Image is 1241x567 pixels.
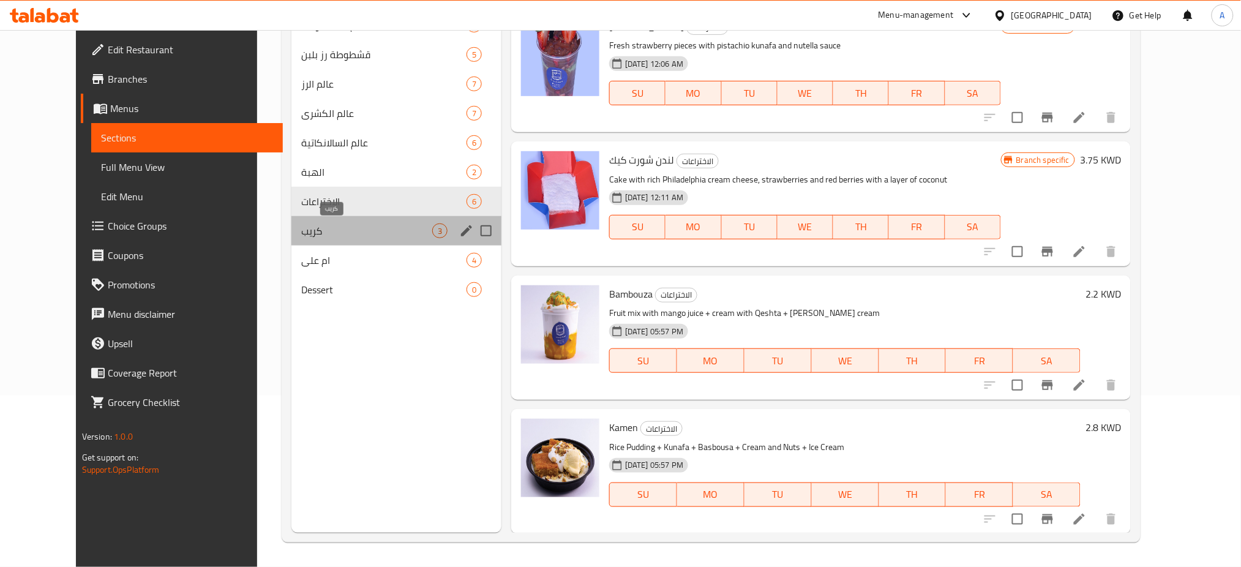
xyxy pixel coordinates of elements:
a: Grocery Checklist [81,388,283,417]
h6: 3.75 KWD [1080,151,1121,168]
span: Full Menu View [101,160,274,175]
a: Edit menu item [1072,110,1087,125]
button: TH [879,483,947,507]
span: لندن شورت كيك [609,151,674,169]
a: Upsell [81,329,283,358]
span: Edit Restaurant [108,42,274,57]
span: SA [1018,486,1076,503]
button: delete [1097,103,1126,132]
span: عالم السالانكاتية [301,135,467,150]
button: SU [609,215,665,239]
a: Edit menu item [1072,244,1087,259]
span: Kamen [609,418,638,437]
a: Branches [81,64,283,94]
span: الاختراعات [677,154,718,168]
div: الهبة [301,165,467,179]
span: MO [682,486,740,503]
h6: 2.2 KWD [1085,285,1121,302]
button: WE [812,348,879,373]
h6: 2.8 KWD [1085,419,1121,436]
button: Branch-specific-item [1033,103,1062,132]
div: items [432,223,448,238]
button: SA [1013,348,1081,373]
span: TH [884,486,942,503]
h6: 2.55 KWD [1080,18,1121,35]
span: MO [682,352,740,370]
span: 1.0.0 [114,429,133,445]
button: TU [744,483,812,507]
span: MO [670,218,716,236]
div: ام علي4 [291,246,501,275]
span: FR [894,218,940,236]
div: عالم السالانكاتية6 [291,128,501,157]
span: Bambouza [609,285,653,303]
img: لندن شورت كيك [521,151,599,230]
span: 6 [467,137,481,149]
button: delete [1097,370,1126,400]
img: Bambouza [521,285,599,364]
div: Menu-management [879,8,954,23]
button: Branch-specific-item [1033,237,1062,266]
div: items [467,135,482,150]
span: FR [894,84,940,102]
button: FR [946,348,1013,373]
span: Grocery Checklist [108,395,274,410]
a: Promotions [81,270,283,299]
span: عالم الكشري [301,106,467,121]
span: WE [817,486,874,503]
span: MO [670,84,716,102]
a: Sections [91,123,283,152]
span: Version: [82,429,112,445]
span: 2 [467,167,481,178]
span: الاختراعات [641,422,682,436]
img: فراوليتا [521,18,599,96]
span: عالم الرز [301,77,467,91]
div: عالم الرز7 [291,69,501,99]
span: الاختراعات [656,288,697,302]
a: Coupons [81,241,283,270]
span: SU [615,486,672,503]
button: Branch-specific-item [1033,370,1062,400]
span: SU [615,352,672,370]
p: Fresh strawberry pieces with pistachio kunafa and nutella sauce [609,38,1001,53]
p: Cake with rich Philadelphia cream cheese, strawberries and red berries with a layer of coconut [609,172,1001,187]
p: Fruit mix with mango juice + cream with Qeshta + [PERSON_NAME] cream [609,306,1081,321]
button: delete [1097,505,1126,534]
button: edit [457,222,476,240]
span: SU [615,218,661,236]
span: Get support on: [82,449,138,465]
div: قشطوطة رز بلبن5 [291,40,501,69]
span: الاختراعات [301,194,467,209]
span: Select to update [1005,239,1030,265]
button: FR [946,483,1013,507]
span: Branches [108,72,274,86]
div: الاختراعات [640,421,683,436]
div: items [467,194,482,209]
div: items [467,77,482,91]
span: [DATE] 12:11 AM [620,192,688,203]
button: MO [665,215,721,239]
span: 5 [467,49,481,61]
div: Dessert0 [291,275,501,304]
span: 3 [433,225,447,237]
div: قشطوطة رز بلبن [301,47,467,62]
button: FR [889,81,945,105]
button: SU [609,348,677,373]
a: Full Menu View [91,152,283,182]
div: الاختراعات6 [291,187,501,216]
button: Branch-specific-item [1033,505,1062,534]
a: Edit menu item [1072,378,1087,392]
button: delete [1097,237,1126,266]
div: Dessert [301,282,467,297]
span: Sections [101,130,274,145]
span: Menu disclaimer [108,307,274,321]
span: 7 [467,78,481,90]
div: عالم الكشري7 [291,99,501,128]
span: Edit Menu [101,189,274,204]
button: TH [879,348,947,373]
span: WE [817,352,874,370]
span: WE [782,84,828,102]
nav: Menu sections [291,6,501,309]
